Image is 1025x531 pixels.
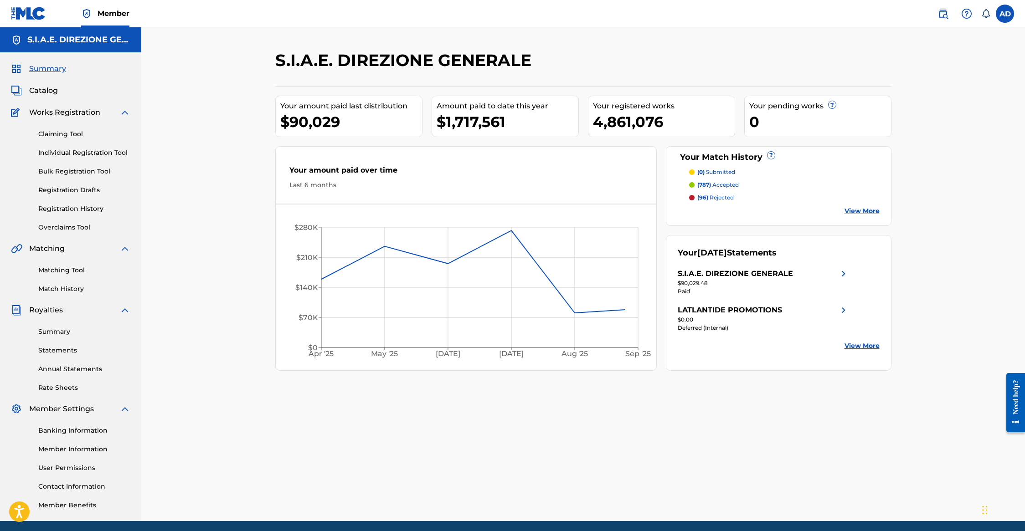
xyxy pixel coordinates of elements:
a: User Permissions [38,463,130,473]
tspan: $70K [298,313,318,322]
div: 0 [749,112,891,132]
tspan: $0 [308,343,317,352]
span: Works Registration [29,107,100,118]
a: Registration Drafts [38,185,130,195]
div: Deferred (Internal) [678,324,849,332]
a: Registration History [38,204,130,214]
div: Notifications [981,9,990,18]
a: (787) accepted [689,181,880,189]
div: User Menu [996,5,1014,23]
tspan: Aug '25 [561,350,588,358]
tspan: Sep '25 [625,350,651,358]
a: Individual Registration Tool [38,148,130,158]
span: ? [767,152,775,159]
img: help [961,8,972,19]
div: Paid [678,287,849,296]
p: submitted [697,168,735,176]
div: Your amount paid over time [289,165,643,180]
div: Your registered works [593,101,735,112]
h5: S.I.A.E. DIREZIONE GENERALE [27,35,130,45]
span: (0) [697,168,705,175]
div: Your pending works [749,101,891,112]
a: Member Information [38,444,130,454]
div: $90,029.48 [678,279,849,287]
a: LATLANTIDE PROMOTIONSright chevron icon$0.00Deferred (Internal) [678,305,849,332]
span: Member Settings [29,403,94,414]
a: (96) rejected [689,194,880,202]
p: rejected [697,194,734,202]
a: Rate Sheets [38,383,130,393]
img: expand [119,243,130,254]
a: CatalogCatalog [11,85,58,96]
span: Matching [29,243,65,254]
a: SummarySummary [11,63,66,74]
tspan: Apr '25 [308,350,334,358]
a: Matching Tool [38,265,130,275]
tspan: $140K [295,283,318,292]
span: Catalog [29,85,58,96]
img: Top Rightsholder [81,8,92,19]
div: Last 6 months [289,180,643,190]
span: Member [98,8,129,19]
a: Overclaims Tool [38,223,130,232]
span: (96) [697,194,708,201]
div: Your Match History [678,151,880,163]
img: expand [119,403,130,414]
a: S.I.A.E. DIREZIONE GENERALEright chevron icon$90,029.48Paid [678,268,849,296]
span: ? [829,101,836,108]
img: Member Settings [11,403,22,414]
a: View More [845,206,880,216]
p: accepted [697,181,739,189]
a: Banking Information [38,426,130,435]
div: Help [958,5,976,23]
h2: S.I.A.E. DIREZIONE GENERALE [275,50,536,71]
img: Royalties [11,305,22,316]
div: LATLANTIDE PROMOTIONS [678,305,782,316]
a: Contact Information [38,482,130,491]
tspan: $280K [294,223,318,232]
tspan: [DATE] [436,350,460,358]
img: Works Registration [11,107,23,118]
div: $1,717,561 [437,112,578,132]
a: Bulk Registration Tool [38,167,130,176]
tspan: [DATE] [499,350,524,358]
img: Accounts [11,35,22,46]
img: Matching [11,243,22,254]
iframe: Chat Widget [979,487,1025,531]
a: Statements [38,346,130,355]
a: Summary [38,327,130,337]
img: search [937,8,948,19]
a: View More [845,341,880,351]
img: right chevron icon [838,305,849,316]
a: Claiming Tool [38,129,130,139]
div: Your amount paid last distribution [280,101,422,112]
a: Annual Statements [38,364,130,374]
div: Widget chat [979,487,1025,531]
img: MLC Logo [11,7,46,20]
a: Match History [38,284,130,294]
span: (787) [697,181,711,188]
div: $0.00 [678,316,849,324]
a: Public Search [934,5,952,23]
div: $90,029 [280,112,422,132]
img: Summary [11,63,22,74]
iframe: Resource Center [999,366,1025,439]
div: S.I.A.E. DIREZIONE GENERALE [678,268,793,279]
a: (0) submitted [689,168,880,176]
div: Amount paid to date this year [437,101,578,112]
img: expand [119,305,130,316]
span: Royalties [29,305,63,316]
div: Trascina [982,496,988,524]
tspan: May '25 [371,350,398,358]
a: Member Benefits [38,500,130,510]
span: Summary [29,63,66,74]
div: Your Statements [678,247,777,259]
div: 4,861,076 [593,112,735,132]
img: expand [119,107,130,118]
tspan: $210K [296,253,318,262]
img: right chevron icon [838,268,849,279]
span: [DATE] [697,248,727,258]
img: Catalog [11,85,22,96]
